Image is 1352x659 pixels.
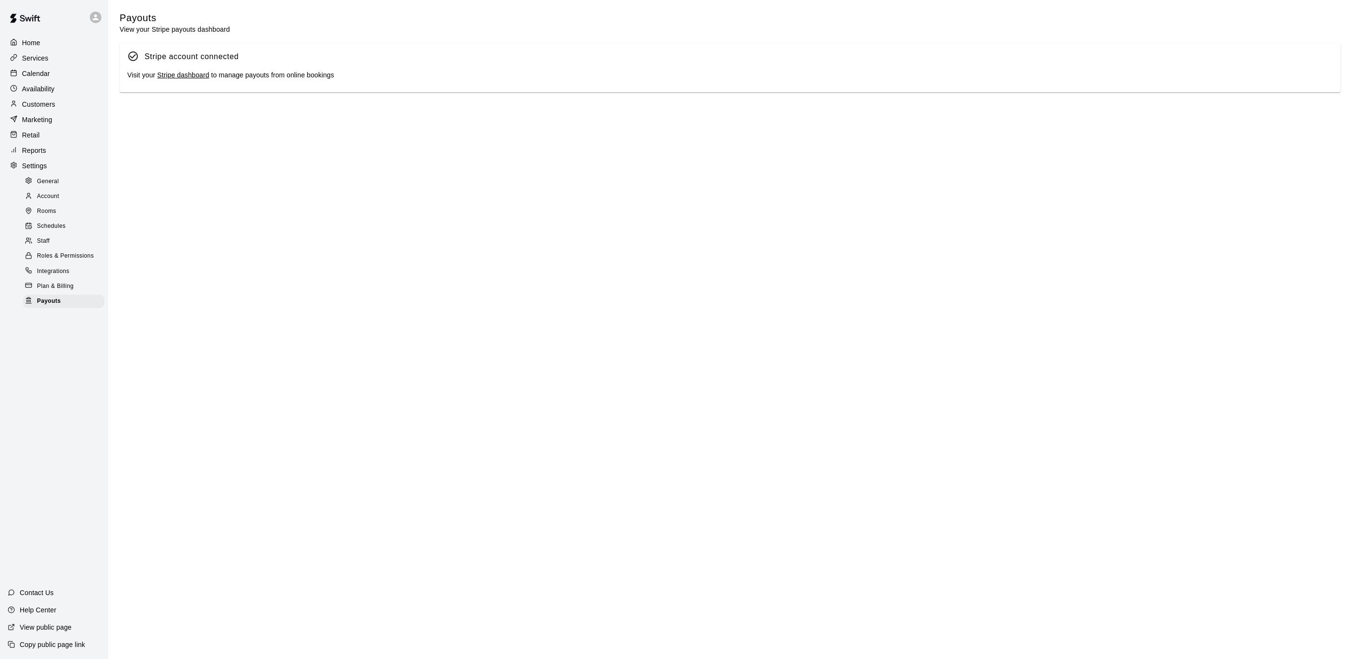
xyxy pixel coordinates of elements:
[23,175,104,188] div: General
[37,236,49,246] span: Staff
[37,192,59,201] span: Account
[23,204,108,219] a: Rooms
[22,161,47,171] p: Settings
[23,205,104,218] div: Rooms
[8,97,100,112] a: Customers
[157,71,209,79] a: Stripe dashboard
[23,220,104,233] div: Schedules
[23,264,108,279] a: Integrations
[8,128,100,142] a: Retail
[145,50,239,63] div: Stripe account connected
[23,265,104,278] div: Integrations
[8,51,100,65] a: Services
[8,36,100,50] a: Home
[23,249,104,263] div: Roles & Permissions
[22,84,55,94] p: Availability
[22,130,40,140] p: Retail
[37,297,61,306] span: Payouts
[127,70,1333,81] div: Visit your to manage payouts from online bookings
[20,640,85,649] p: Copy public page link
[23,279,108,294] a: Plan & Billing
[8,143,100,158] a: Reports
[22,146,46,155] p: Reports
[23,189,108,204] a: Account
[23,295,104,308] div: Payouts
[22,69,50,78] p: Calendar
[22,115,52,124] p: Marketing
[120,25,230,34] p: View your Stripe payouts dashboard
[37,282,73,291] span: Plan & Billing
[8,82,100,96] a: Availability
[37,222,66,231] span: Schedules
[37,207,56,216] span: Rooms
[23,249,108,264] a: Roles & Permissions
[23,294,108,309] a: Payouts
[20,588,54,597] p: Contact Us
[23,190,104,203] div: Account
[20,622,72,632] p: View public page
[37,251,94,261] span: Roles & Permissions
[23,174,108,189] a: General
[37,177,59,187] span: General
[8,66,100,81] a: Calendar
[8,159,100,173] a: Settings
[22,38,40,48] p: Home
[22,99,55,109] p: Customers
[22,53,49,63] p: Services
[23,234,108,249] a: Staff
[23,280,104,293] div: Plan & Billing
[20,605,56,615] p: Help Center
[23,219,108,234] a: Schedules
[23,235,104,248] div: Staff
[8,112,100,127] a: Marketing
[120,12,230,25] h5: Payouts
[37,267,70,276] span: Integrations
